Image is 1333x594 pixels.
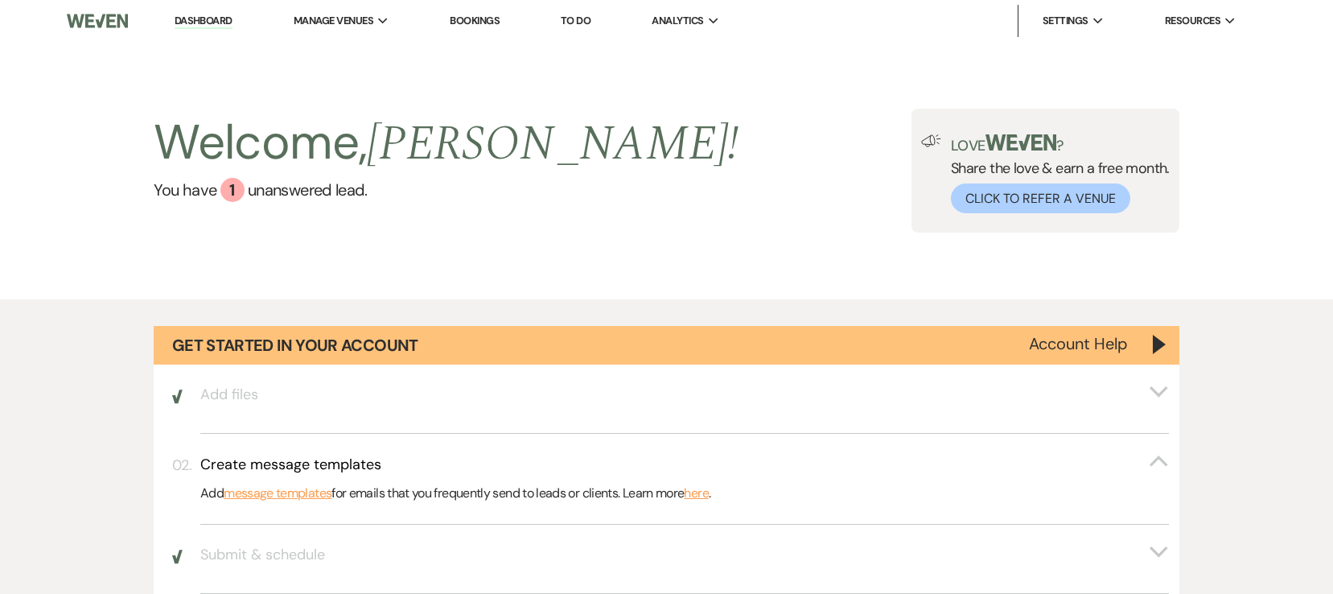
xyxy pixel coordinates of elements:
span: Analytics [652,13,703,29]
button: Submit & schedule [200,545,1169,565]
button: Click to Refer a Venue [951,184,1130,213]
span: [PERSON_NAME] ! [367,107,738,181]
a: You have 1 unanswered lead. [154,178,738,202]
h1: Get Started in Your Account [172,334,418,357]
img: Weven Logo [67,4,128,38]
h3: Add files [200,385,258,405]
p: Love ? [951,134,1170,153]
span: Resources [1165,13,1220,29]
button: Add files [200,385,1169,405]
div: Share the love & earn a free month. [941,134,1170,213]
img: weven-logo-green.svg [985,134,1057,151]
button: Account Help [1029,336,1128,352]
img: loud-speaker-illustration.svg [921,134,941,147]
a: message templates [224,483,331,504]
a: Dashboard [175,14,232,29]
a: here [684,483,708,504]
span: Manage Venues [294,13,373,29]
h3: Submit & schedule [200,545,325,565]
div: 1 [220,178,245,202]
p: Add for emails that you frequently send to leads or clients. Learn more . [200,483,1169,504]
a: Bookings [450,14,500,27]
a: To Do [561,14,590,27]
span: Settings [1043,13,1088,29]
h2: Welcome, [154,109,738,178]
button: Create message templates [200,455,1169,475]
h3: Create message templates [200,455,381,475]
